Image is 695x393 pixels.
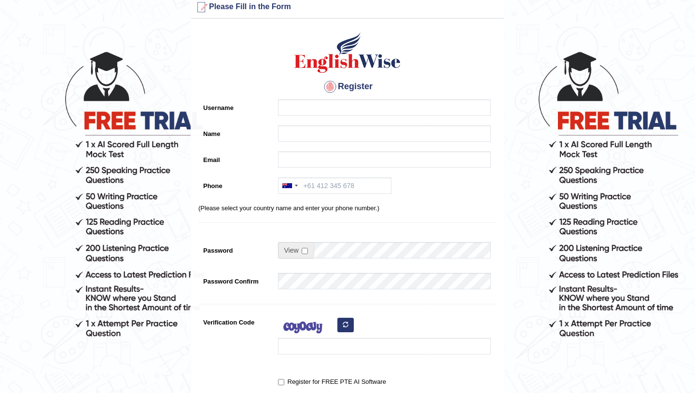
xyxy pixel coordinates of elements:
label: Email [198,151,273,164]
label: Name [198,125,273,138]
input: Register for FREE PTE AI Software [278,379,284,385]
div: Australia: +61 [278,178,301,193]
h4: Register [198,79,497,95]
input: Show/Hide Password [302,248,308,254]
p: (Please select your country name and enter your phone number.) [198,203,497,213]
label: Password [198,242,273,255]
label: Verification Code [198,314,273,327]
label: Phone [198,177,273,190]
label: Register for FREE PTE AI Software [278,377,386,387]
input: +61 412 345 678 [278,177,391,194]
img: Logo of English Wise create a new account for intelligent practice with AI [292,31,403,74]
label: Password Confirm [198,273,273,286]
label: Username [198,99,273,112]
